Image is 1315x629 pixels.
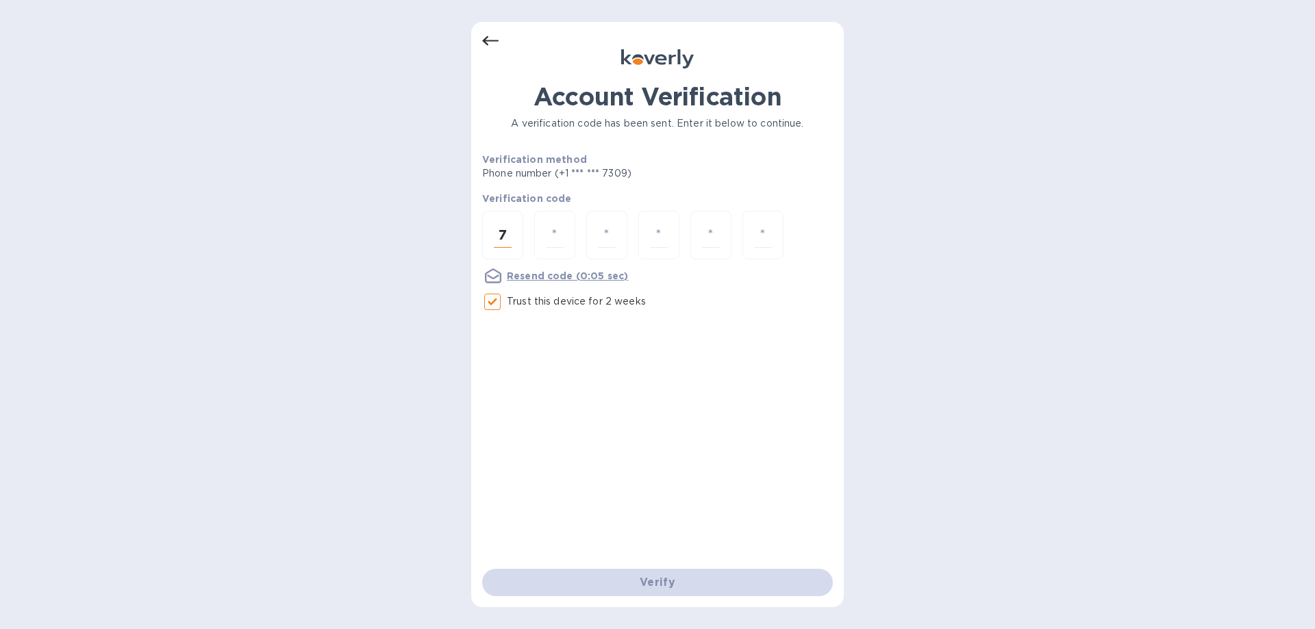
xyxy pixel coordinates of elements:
[482,82,833,111] h1: Account Verification
[482,166,736,181] p: Phone number (+1 *** *** 7309)
[507,294,646,309] p: Trust this device for 2 weeks
[482,154,587,165] b: Verification method
[482,192,833,205] p: Verification code
[482,116,833,131] p: A verification code has been sent. Enter it below to continue.
[507,270,628,281] u: Resend code (0:05 sec)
